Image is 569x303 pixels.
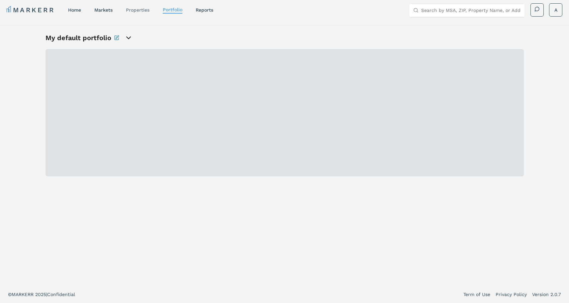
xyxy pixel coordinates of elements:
a: Privacy Policy [496,291,527,298]
a: Version 2.0.7 [532,291,561,298]
a: Term of Use [463,291,490,298]
a: home [68,7,81,13]
button: A [549,3,562,17]
input: Search by MSA, ZIP, Property Name, or Address [421,4,521,17]
span: 2025 | [35,292,47,297]
span: MARKERR [12,292,35,297]
button: open portfolio options [125,34,133,42]
button: Rename this portfolio [114,33,119,42]
a: reports [196,7,213,13]
span: © [8,292,12,297]
a: properties [126,7,149,13]
a: MARKERR [7,5,55,15]
a: markets [94,7,113,13]
span: Confidential [47,292,75,297]
a: Portfolio [163,7,182,12]
h1: My default portfolio [46,33,111,42]
span: A [554,7,557,13]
